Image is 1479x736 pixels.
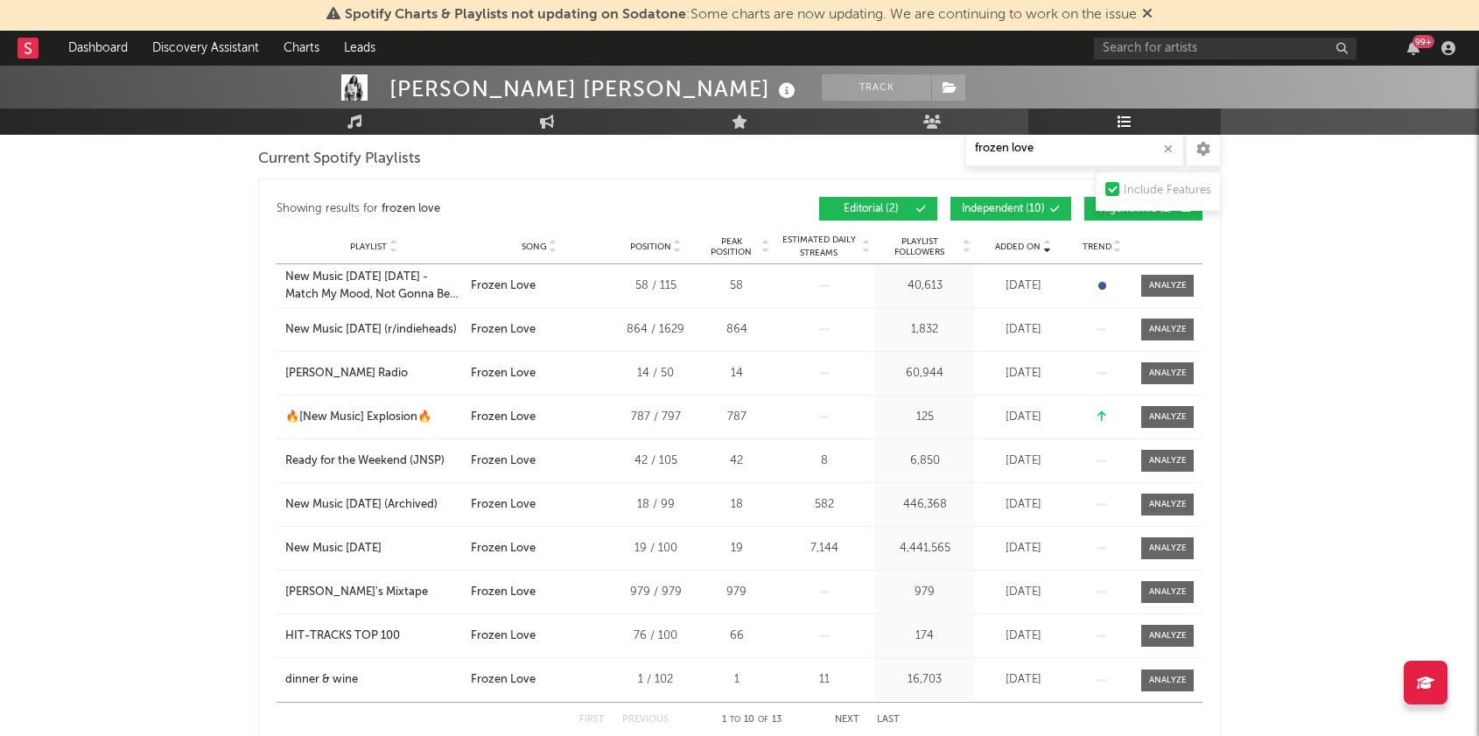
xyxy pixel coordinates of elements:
[285,627,400,645] div: HIT-TRACKS TOP 100
[616,496,695,514] div: 18 / 99
[471,452,536,470] div: Frozen Love
[879,321,971,339] div: 1,832
[1094,38,1356,60] input: Search for artists
[616,671,695,689] div: 1 / 102
[285,496,462,514] a: New Music [DATE] (Archived)
[285,452,445,470] div: Ready for the Weekend (JNSP)
[778,452,870,470] div: 8
[758,716,768,724] span: of
[835,715,859,725] button: Next
[285,540,462,557] a: New Music [DATE]
[1412,35,1434,48] div: 99 +
[704,236,759,257] span: Peak Position
[979,409,1067,426] div: [DATE]
[345,8,1137,22] span: : Some charts are now updating. We are continuing to work on the issue
[285,321,462,339] a: New Music [DATE] (r/indieheads)
[879,409,971,426] div: 125
[332,31,388,66] a: Leads
[285,365,462,382] a: [PERSON_NAME] Radio
[979,277,1067,295] div: [DATE]
[285,409,431,426] div: 🔥[New Music] Explosion🔥
[730,716,740,724] span: to
[285,584,428,601] div: [PERSON_NAME]'s Mixtape
[778,496,870,514] div: 582
[471,321,536,339] div: Frozen Love
[389,74,800,103] div: [PERSON_NAME] [PERSON_NAME]
[979,627,1067,645] div: [DATE]
[778,234,859,260] span: Estimated Daily Streams
[965,131,1184,166] input: Search Playlists/Charts
[979,452,1067,470] div: [DATE]
[1124,180,1211,201] div: Include Features
[879,452,971,470] div: 6,850
[630,242,671,252] span: Position
[704,321,769,339] div: 864
[616,321,695,339] div: 864 / 1629
[345,8,686,22] span: Spotify Charts & Playlists not updating on Sodatone
[979,540,1067,557] div: [DATE]
[616,540,695,557] div: 19 / 100
[704,584,769,601] div: 979
[579,715,605,725] button: First
[285,671,358,689] div: dinner & wine
[1084,197,1202,221] button: Algorithmic(1)
[704,409,769,426] div: 787
[704,277,769,295] div: 58
[285,452,462,470] a: Ready for the Weekend (JNSP)
[822,74,931,101] button: Track
[471,277,536,295] div: Frozen Love
[471,540,536,557] div: Frozen Love
[879,627,971,645] div: 174
[471,496,536,514] div: Frozen Love
[471,584,536,601] div: Frozen Love
[285,584,462,601] a: [PERSON_NAME]'s Mixtape
[819,197,937,221] button: Editorial(2)
[879,365,971,382] div: 60,944
[704,452,769,470] div: 42
[285,365,408,382] div: [PERSON_NAME] Radio
[285,627,462,645] a: HIT-TRACKS TOP 100
[879,496,971,514] div: 446,368
[285,321,457,339] div: New Music [DATE] (r/indieheads)
[879,277,971,295] div: 40,613
[979,584,1067,601] div: [DATE]
[831,204,911,214] span: Editorial ( 2 )
[962,204,1045,214] span: Independent ( 10 )
[979,496,1067,514] div: [DATE]
[471,671,536,689] div: Frozen Love
[877,715,900,725] button: Last
[879,236,960,257] span: Playlist Followers
[285,540,382,557] div: New Music [DATE]
[140,31,271,66] a: Discovery Assistant
[979,365,1067,382] div: [DATE]
[285,671,462,689] a: dinner & wine
[1083,242,1111,252] span: Trend
[704,540,769,557] div: 19
[350,242,387,252] span: Playlist
[778,540,870,557] div: 7,144
[285,269,462,303] a: New Music [DATE] [DATE] - Match My Mood, Not Gonna Be Your Boo, Girls MIA, Gets Like That...
[704,710,800,731] div: 1 10 13
[616,277,695,295] div: 58 / 115
[277,197,739,221] div: Showing results for
[258,149,421,170] span: Current Spotify Playlists
[471,365,536,382] div: Frozen Love
[285,409,462,426] a: 🔥[New Music] Explosion🔥
[471,409,536,426] div: Frozen Love
[950,197,1071,221] button: Independent(10)
[622,715,669,725] button: Previous
[471,627,536,645] div: Frozen Love
[979,671,1067,689] div: [DATE]
[56,31,140,66] a: Dashboard
[704,365,769,382] div: 14
[616,584,695,601] div: 979 / 979
[285,496,438,514] div: New Music [DATE] (Archived)
[704,627,769,645] div: 66
[704,671,769,689] div: 1
[704,496,769,514] div: 18
[879,671,971,689] div: 16,703
[778,671,870,689] div: 11
[382,199,440,220] div: frozen love
[616,627,695,645] div: 76 / 100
